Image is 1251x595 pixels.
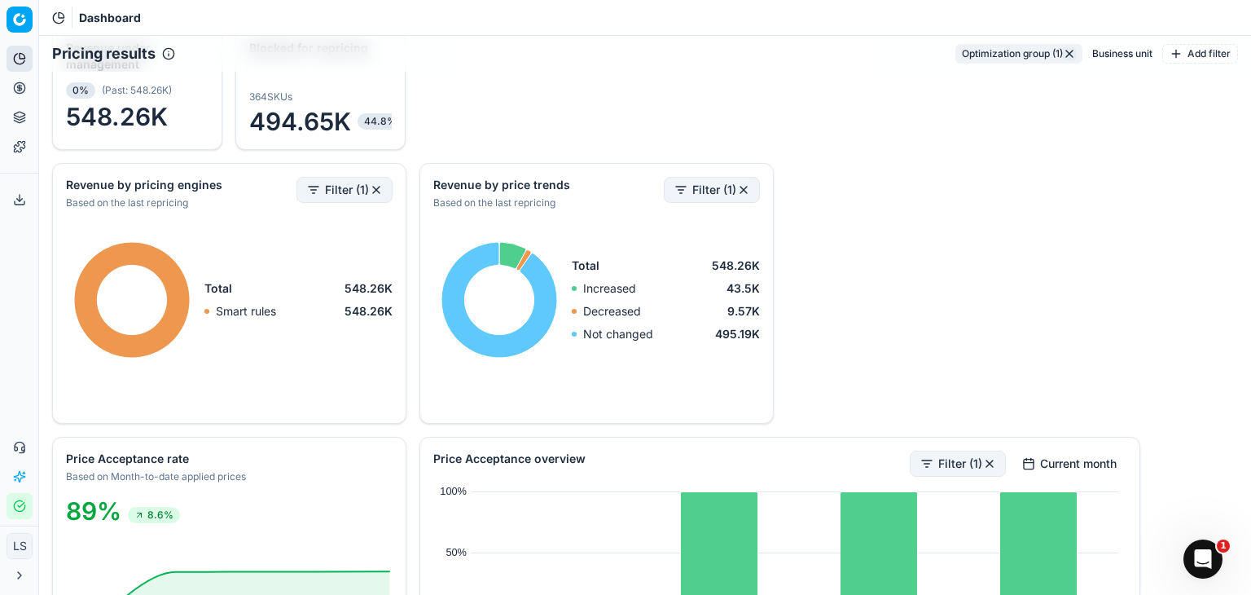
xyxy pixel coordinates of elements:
[572,258,599,274] span: Total
[440,485,467,497] text: 100%
[66,196,293,209] div: Based on the last repricing
[102,84,172,97] span: ( Past : 548.26K )
[128,507,180,523] span: 8.6%
[1217,540,1230,553] span: 1
[66,102,208,131] span: 548.26K
[910,451,1006,477] button: Filter (1)
[1086,44,1159,64] button: Business unit
[433,196,661,209] div: Based on the last repricing
[7,533,33,559] button: LS
[1162,44,1238,64] button: Add filter
[66,470,389,483] div: Based on Month-to-date applied prices
[664,177,760,203] button: Filter (1)
[66,451,389,467] div: Price Acceptance rate
[216,303,276,320] p: Smart rules
[296,177,393,203] button: Filter (1)
[358,113,403,130] span: 44.8%
[1012,451,1126,477] button: Current month
[52,42,156,65] h2: Pricing results
[433,451,906,467] div: Price Acceptance overview
[79,10,141,26] nav: breadcrumb
[79,10,141,26] span: Dashboard
[433,177,661,193] div: Revenue by price trends
[66,177,293,193] div: Revenue by pricing engines
[66,82,95,99] span: 0%
[249,107,392,136] span: 494.65K
[712,258,760,274] span: 548.26K
[66,496,121,526] span: 89%
[727,303,760,320] span: 9.57K
[583,303,641,320] p: Decreased
[345,280,393,297] span: 548.26K
[204,280,232,297] span: Total
[249,90,292,104] span: 364 SKUs
[345,303,393,320] span: 548.26K
[1183,540,1222,579] iframe: Intercom live chat
[726,280,760,297] span: 43.5K
[583,326,653,342] p: Not changed
[955,44,1082,64] button: Optimization group (1)
[715,326,760,342] span: 495.19K
[583,280,636,297] p: Increased
[446,546,467,558] text: 50%
[7,534,32,558] span: LS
